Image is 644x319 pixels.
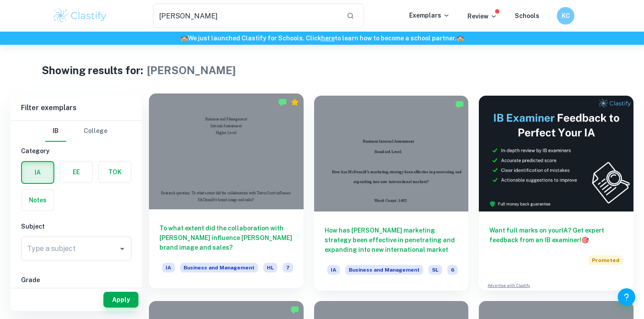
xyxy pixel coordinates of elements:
[581,237,589,244] span: 🎯
[149,96,304,290] a: To what extent did the collaboration with [PERSON_NAME] influence [PERSON_NAME] brand image and s...
[479,96,633,211] img: Thumbnail
[263,263,277,272] span: HL
[467,11,497,21] p: Review
[99,161,131,183] button: TOK
[557,7,574,25] button: KC
[162,263,175,272] span: IA
[153,4,340,28] input: Search for any exemplars...
[11,96,142,120] h6: Filter exemplars
[159,223,293,252] h6: To what extent did the collaboration with [PERSON_NAME] influence [PERSON_NAME] brand image and s...
[488,283,530,289] a: Advertise with Clastify
[321,35,335,42] a: here
[325,226,458,254] h6: How has [PERSON_NAME] marketing strategy been effective in penetrating and expanding into new int...
[588,255,623,265] span: Promoted
[409,11,450,20] p: Exemplars
[2,33,642,43] h6: We just launched Clastify for Schools. Click to learn how to become a school partner.
[283,263,293,272] span: 7
[84,121,107,142] button: College
[278,98,287,107] img: Marked
[327,265,340,275] span: IA
[116,243,128,255] button: Open
[618,288,635,306] button: Help and Feedback
[180,263,258,272] span: Business and Management
[45,121,107,142] div: Filter type choice
[52,7,108,25] img: Clastify logo
[290,98,299,107] div: Premium
[455,100,464,109] img: Marked
[515,12,539,19] a: Schools
[447,265,458,275] span: 6
[21,222,131,231] h6: Subject
[22,162,53,183] button: IA
[456,35,464,42] span: 🏫
[314,96,469,290] a: How has [PERSON_NAME] marketing strategy been effective in penetrating and expanding into new int...
[103,292,138,308] button: Apply
[42,62,143,78] h1: Showing results for:
[290,305,299,314] img: Marked
[428,265,442,275] span: SL
[147,62,236,78] h1: [PERSON_NAME]
[21,146,131,156] h6: Category
[561,11,571,21] h6: KC
[489,226,623,245] h6: Want full marks on your IA ? Get expert feedback from an IB examiner!
[21,190,54,211] button: Notes
[60,161,92,183] button: EE
[345,265,423,275] span: Business and Management
[45,121,66,142] button: IB
[180,35,188,42] span: 🏫
[479,96,633,290] a: Want full marks on yourIA? Get expert feedback from an IB examiner!PromotedAdvertise with Clastify
[21,275,131,285] h6: Grade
